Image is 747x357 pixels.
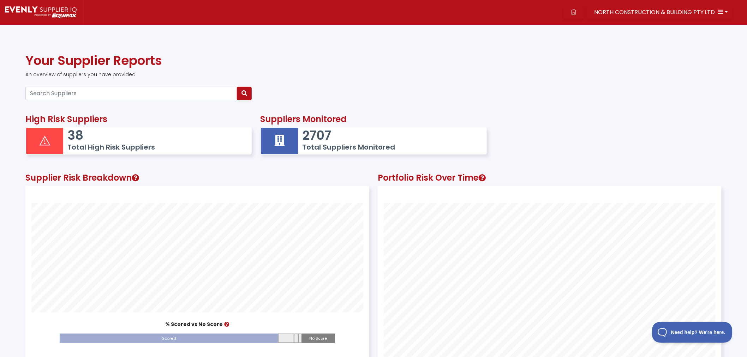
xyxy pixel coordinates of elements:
[27,321,367,328] p: % Scored vs No Score
[594,8,715,16] span: NORTH CONSTRUCTION & BUILDING PTY LTD
[652,322,733,343] iframe: Toggle Customer Support
[67,143,245,151] h5: Total High Risk Suppliers
[25,114,252,125] h2: High Risk Suppliers
[303,143,480,151] h5: Total Suppliers Monitored
[60,334,278,343] div: Scored
[25,71,722,78] p: An overview of suppliers you have provided
[67,128,245,143] p: 38
[260,114,486,125] h2: Suppliers Monitored
[25,87,237,100] input: Search Suppliers
[587,6,733,19] button: NORTH CONSTRUCTION & BUILDING PTY LTD
[25,52,162,69] span: Your Supplier Reports
[378,173,722,183] h2: Portfolio Risk Over Time
[5,6,77,18] img: Supply Predict
[302,334,335,343] div: No Score
[25,173,369,183] h2: Supplier Risk Breakdown
[303,128,480,143] p: 2707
